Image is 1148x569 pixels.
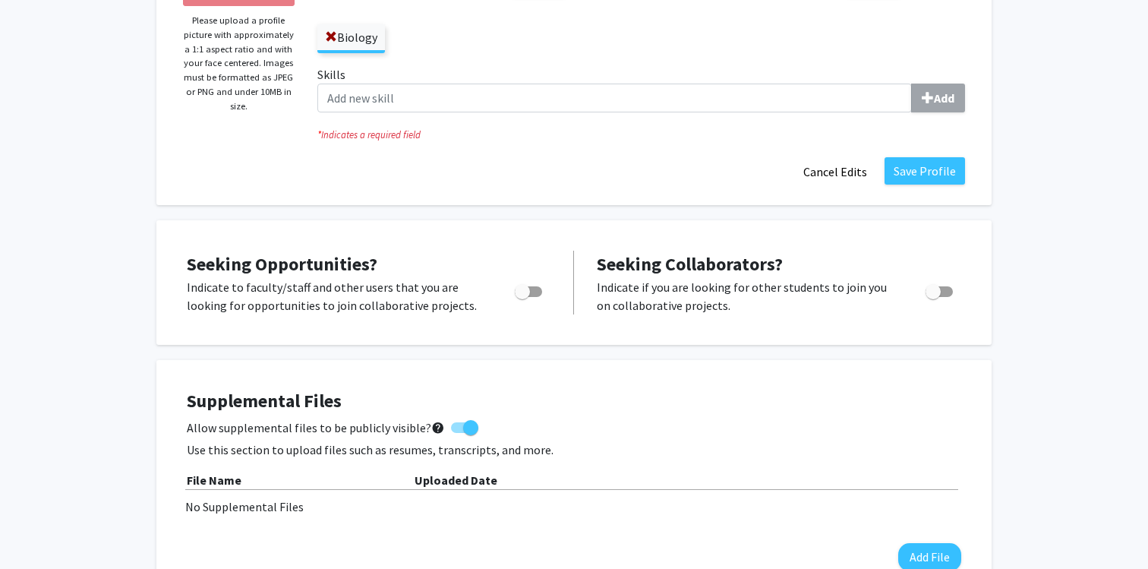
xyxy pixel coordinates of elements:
[919,278,961,301] div: Toggle
[911,84,965,112] button: Skills
[187,473,241,488] b: File Name
[415,473,497,488] b: Uploaded Date
[793,157,877,186] button: Cancel Edits
[885,157,965,185] button: Save Profile
[183,14,295,113] p: Please upload a profile picture with approximately a 1:1 aspect ratio and with your face centered...
[11,501,65,558] iframe: Chat
[317,65,965,112] label: Skills
[317,24,385,50] label: Biology
[597,278,897,315] p: Indicate if you are looking for other students to join you on collaborative projects.
[317,84,912,112] input: SkillsAdd
[509,278,550,301] div: Toggle
[431,419,445,437] mat-icon: help
[187,252,377,276] span: Seeking Opportunities?
[185,498,963,516] div: No Supplemental Files
[934,90,954,106] b: Add
[597,252,783,276] span: Seeking Collaborators?
[187,441,961,459] p: Use this section to upload files such as resumes, transcripts, and more.
[317,128,965,142] i: Indicates a required field
[187,278,486,315] p: Indicate to faculty/staff and other users that you are looking for opportunities to join collabor...
[187,419,445,437] span: Allow supplemental files to be publicly visible?
[187,390,961,413] h4: Supplemental Files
